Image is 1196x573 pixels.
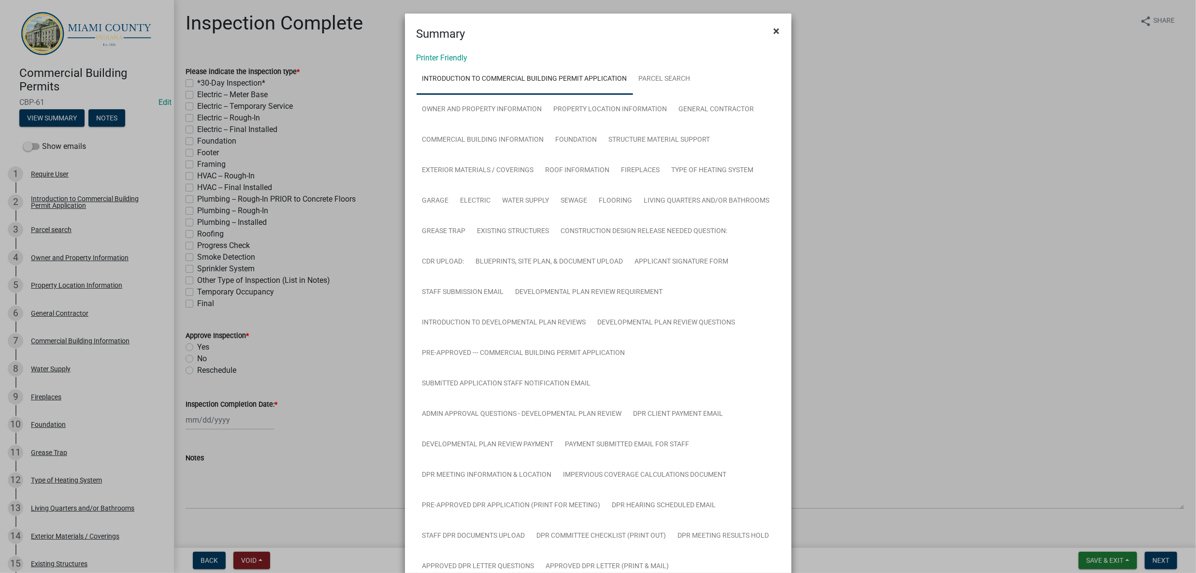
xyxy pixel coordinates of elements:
span: × [774,24,780,38]
a: Structure Material Support [603,125,716,156]
a: Owner and Property Information [417,94,548,125]
a: Pre-Approved --- Commercial Building Permit Application [417,338,631,369]
button: Close [766,17,788,44]
a: DPR Meeting Information & Location [417,460,558,491]
a: Water Supply [497,186,555,217]
a: Developmental Plan Review Payment [417,429,560,460]
a: DPR Hearing Scheduled Email [606,490,722,521]
a: Flooring [593,186,638,217]
a: Type of Heating System [666,155,760,186]
a: Impervious Coverage Calculations Document [558,460,733,491]
a: Roof Information [540,155,616,186]
a: Construction Design Release Needed Question: [555,216,734,247]
a: Foundation [550,125,603,156]
a: Property Location Information [548,94,673,125]
a: Grease Trap [417,216,472,247]
a: Printer Friendly [417,53,468,62]
a: Introduction to Commercial Building Permit Application [417,64,633,95]
a: Staff DPR Documents Upload [417,521,531,552]
a: Sewage [555,186,593,217]
a: DPR Committee Checklist (Print Out) [531,521,672,552]
a: Developmental Plan Review Requirement [510,277,669,308]
a: Living Quarters and/or Bathrooms [638,186,776,217]
a: Admin Approval Questions - Developmental Plan Review [417,399,628,430]
a: Staff Submission Email [417,277,510,308]
a: Existing Structures [472,216,555,247]
a: CDR Upload: [417,247,470,278]
a: Garage [417,186,455,217]
a: Submitted Application Staff Notification Email [417,368,597,399]
a: Introduction to Developmental Plan Reviews [417,308,592,338]
a: DPR Meeting Results Hold [672,521,775,552]
a: Blueprints, Site Plan, & Document Upload [470,247,629,278]
a: Applicant Signature Form [629,247,735,278]
a: Pre-Approved DPR Application (Print for Meeting) [417,490,606,521]
a: Payment Submitted Email for Staff [560,429,695,460]
a: DPR Client Payment Email [628,399,729,430]
a: Parcel search [633,64,696,95]
a: Developmental Plan Review Questions [592,308,741,338]
a: Electric [455,186,497,217]
h4: Summary [417,25,465,43]
a: Exterior Materials / Coverings [417,155,540,186]
a: Fireplaces [616,155,666,186]
a: Commercial Building Information [417,125,550,156]
a: General Contractor [673,94,760,125]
